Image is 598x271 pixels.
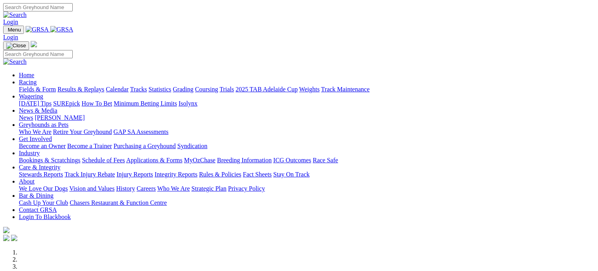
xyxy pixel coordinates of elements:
[191,185,226,192] a: Strategic Plan
[26,26,49,33] img: GRSA
[70,199,167,206] a: Chasers Restaurant & Function Centre
[219,86,234,93] a: Trials
[19,128,52,135] a: Who We Are
[19,164,61,171] a: Care & Integrity
[173,86,193,93] a: Grading
[114,143,176,149] a: Purchasing a Greyhound
[19,192,53,199] a: Bar & Dining
[19,157,80,163] a: Bookings & Scratchings
[67,143,112,149] a: Become a Trainer
[3,58,27,65] img: Search
[3,34,18,41] a: Login
[19,199,595,206] div: Bar & Dining
[19,199,68,206] a: Cash Up Your Club
[149,86,171,93] a: Statistics
[82,100,112,107] a: How To Bet
[116,171,153,178] a: Injury Reports
[3,19,18,25] a: Login
[19,171,63,178] a: Stewards Reports
[31,41,37,47] img: logo-grsa-white.png
[184,157,215,163] a: MyOzChase
[3,41,29,50] button: Toggle navigation
[199,171,241,178] a: Rules & Policies
[243,171,272,178] a: Fact Sheets
[19,157,595,164] div: Industry
[3,227,9,233] img: logo-grsa-white.png
[3,235,9,241] img: facebook.svg
[19,213,71,220] a: Login To Blackbook
[57,86,104,93] a: Results & Replays
[8,27,21,33] span: Menu
[313,157,338,163] a: Race Safe
[19,171,595,178] div: Care & Integrity
[178,100,197,107] a: Isolynx
[195,86,218,93] a: Coursing
[19,121,68,128] a: Greyhounds as Pets
[19,185,595,192] div: About
[3,3,73,11] input: Search
[19,150,40,156] a: Industry
[157,185,190,192] a: Who We Are
[11,235,17,241] img: twitter.svg
[126,157,182,163] a: Applications & Forms
[130,86,147,93] a: Tracks
[177,143,207,149] a: Syndication
[19,86,56,93] a: Fields & Form
[273,157,311,163] a: ICG Outcomes
[53,128,112,135] a: Retire Your Greyhound
[299,86,320,93] a: Weights
[19,185,68,192] a: We Love Our Dogs
[19,135,52,142] a: Get Involved
[19,114,33,121] a: News
[53,100,80,107] a: SUREpick
[19,72,34,78] a: Home
[19,128,595,135] div: Greyhounds as Pets
[114,100,177,107] a: Minimum Betting Limits
[228,185,265,192] a: Privacy Policy
[19,178,35,185] a: About
[19,206,57,213] a: Contact GRSA
[116,185,135,192] a: History
[19,93,43,100] a: Wagering
[19,143,66,149] a: Become an Owner
[19,86,595,93] div: Racing
[136,185,156,192] a: Careers
[106,86,129,93] a: Calendar
[64,171,115,178] a: Track Injury Rebate
[217,157,272,163] a: Breeding Information
[155,171,197,178] a: Integrity Reports
[3,26,24,34] button: Toggle navigation
[69,185,114,192] a: Vision and Values
[50,26,74,33] img: GRSA
[3,50,73,58] input: Search
[19,143,595,150] div: Get Involved
[114,128,169,135] a: GAP SA Assessments
[19,100,595,107] div: Wagering
[19,107,57,114] a: News & Media
[35,114,85,121] a: [PERSON_NAME]
[6,43,26,49] img: Close
[273,171,309,178] a: Stay On Track
[19,114,595,121] div: News & Media
[3,11,27,19] img: Search
[19,100,52,107] a: [DATE] Tips
[236,86,298,93] a: 2025 TAB Adelaide Cup
[321,86,370,93] a: Track Maintenance
[19,79,37,85] a: Racing
[82,157,125,163] a: Schedule of Fees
